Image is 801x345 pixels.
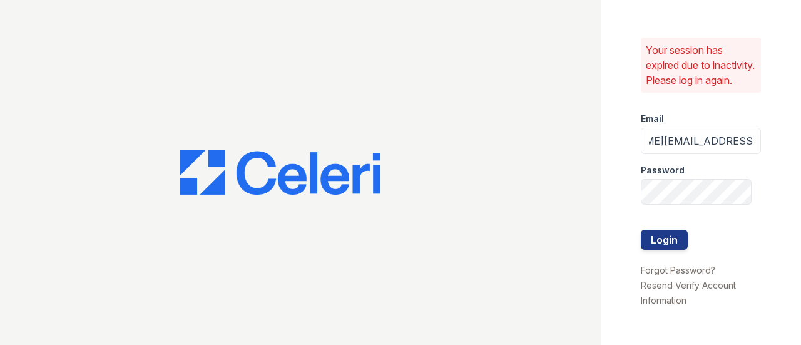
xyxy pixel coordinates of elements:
[646,43,756,88] p: Your session has expired due to inactivity. Please log in again.
[641,230,688,250] button: Login
[641,265,715,275] a: Forgot Password?
[641,113,664,125] label: Email
[180,150,380,195] img: CE_Logo_Blue-a8612792a0a2168367f1c8372b55b34899dd931a85d93a1a3d3e32e68fde9ad4.png
[641,280,736,306] a: Resend Verify Account Information
[641,164,685,177] label: Password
